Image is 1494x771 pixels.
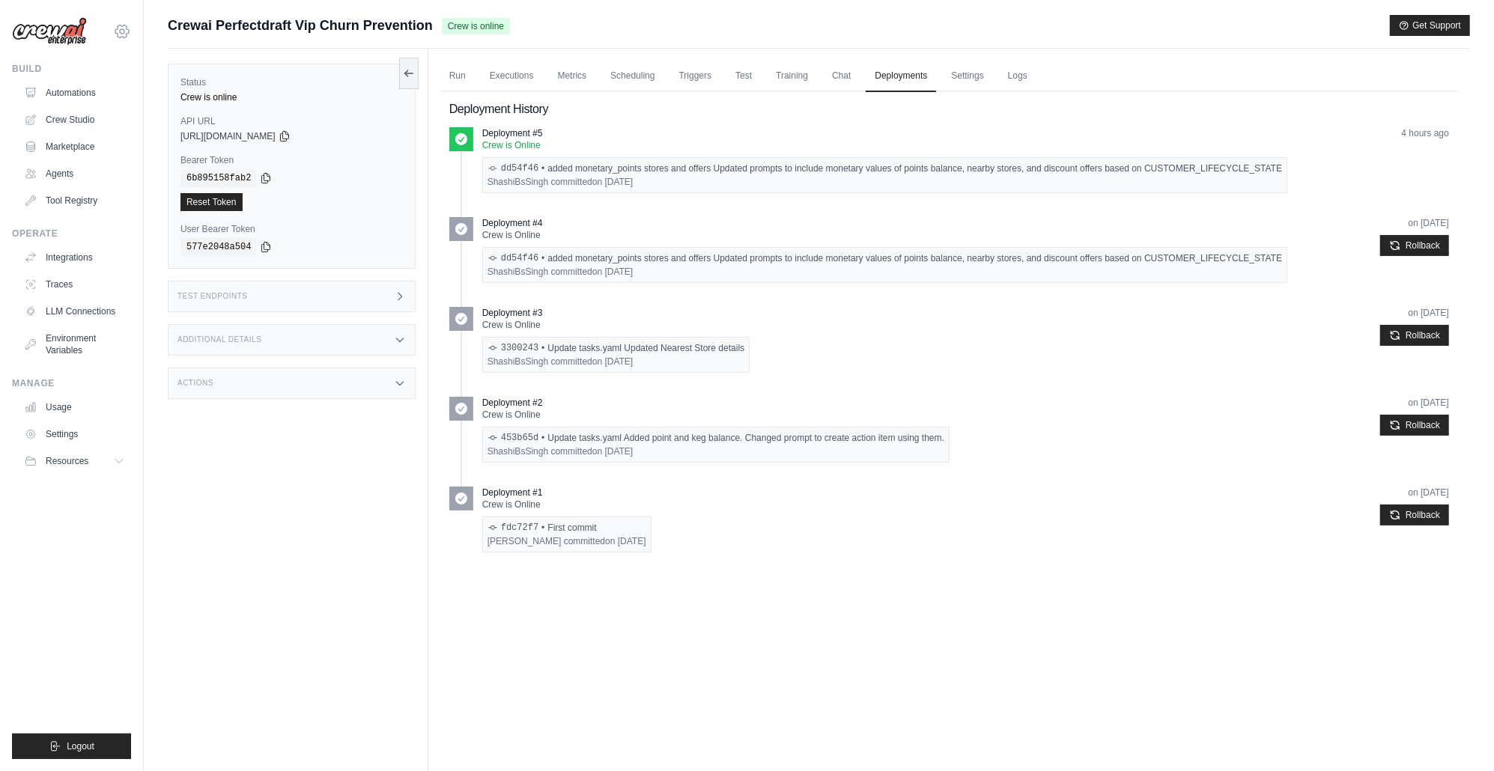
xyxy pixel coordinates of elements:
[541,162,544,174] span: •
[541,252,544,264] span: •
[488,162,1282,174] div: added monetary_points stores and offers Updated prompts to include monetary values of points bala...
[18,422,131,446] a: Settings
[177,335,261,344] h3: Additional Details
[18,162,131,186] a: Agents
[488,176,1282,188] div: ShashiBsSingh committed
[601,61,664,92] a: Scheduling
[180,154,403,166] label: Bearer Token
[501,252,538,264] a: dd54f46
[12,377,131,389] div: Manage
[482,217,543,229] p: Deployment #4
[1380,235,1449,256] button: Rollback
[1409,218,1449,228] time: May 26, 2025 at 07:44 BST
[18,246,131,269] a: Integrations
[592,356,633,367] time: May 22, 2025 at 08:46 BST
[18,326,131,362] a: Environment Variables
[1419,699,1494,771] iframe: Chat Widget
[482,487,543,499] p: Deployment #1
[12,63,131,75] div: Build
[18,299,131,323] a: LLM Connections
[482,229,1287,241] p: Crew is Online
[501,162,538,174] a: dd54f46
[180,238,257,256] code: 577e2048a504
[1409,397,1449,408] time: May 22, 2025 at 05:29 BST
[449,100,1449,118] h2: Deployment History
[866,61,936,92] a: Deployments
[180,115,403,127] label: API URL
[488,432,944,444] div: Update tasks.yaml Added point and keg balance. Changed prompt to create action item using them.
[670,61,721,92] a: Triggers
[1409,308,1449,318] time: May 22, 2025 at 08:47 BST
[1380,325,1449,346] button: Rollback
[18,135,131,159] a: Marketplace
[488,445,944,457] div: ShashiBsSingh committed
[501,342,538,354] a: 3300243
[592,177,633,187] time: May 26, 2025 at 07:43 BST
[999,61,1036,92] a: Logs
[18,395,131,419] a: Usage
[488,266,1282,278] div: ShashiBsSingh committed
[482,409,950,421] p: Crew is Online
[481,61,543,92] a: Executions
[168,15,433,36] span: Crewai Perfectdraft Vip Churn Prevention
[177,379,213,388] h3: Actions
[12,734,131,759] button: Logout
[482,307,543,319] p: Deployment #3
[541,432,544,444] span: •
[726,61,761,92] a: Test
[180,76,403,88] label: Status
[18,108,131,132] a: Crew Studio
[1390,15,1470,36] button: Get Support
[592,266,633,277] time: May 26, 2025 at 07:43 BST
[180,130,276,142] span: [URL][DOMAIN_NAME]
[488,522,646,534] div: First commit
[605,536,646,546] time: May 20, 2025 at 13:24 BST
[1402,128,1449,138] time: September 3, 2025 at 06:34 BST
[18,272,131,296] a: Traces
[180,193,243,211] a: Reset Token
[180,223,403,235] label: User Bearer Token
[767,61,817,92] a: Training
[488,535,646,547] div: [PERSON_NAME] committed
[501,522,538,534] a: fdc72f7
[1380,505,1449,525] button: Rollback
[482,139,1287,151] p: Crew is Online
[180,91,403,103] div: Crew is online
[549,61,596,92] a: Metrics
[541,342,544,354] span: •
[440,61,475,92] a: Run
[442,18,510,34] span: Crew is online
[482,127,543,139] p: Deployment #5
[180,169,257,187] code: 6b895158fab2
[67,740,94,752] span: Logout
[12,17,87,46] img: Logo
[482,319,750,331] p: Crew is Online
[592,446,633,457] time: May 22, 2025 at 05:28 BST
[177,292,248,301] h3: Test Endpoints
[482,397,543,409] p: Deployment #2
[18,189,131,213] a: Tool Registry
[1380,415,1449,436] button: Rollback
[1409,487,1449,498] time: May 20, 2025 at 15:46 BST
[541,522,544,534] span: •
[823,61,860,92] a: Chat
[46,455,88,467] span: Resources
[488,252,1282,264] div: added monetary_points stores and offers Updated prompts to include monetary values of points bala...
[482,499,652,511] p: Crew is Online
[942,61,992,92] a: Settings
[488,342,744,354] div: Update tasks.yaml Updated Nearest Store details
[501,432,538,444] a: 453b65d
[488,356,744,368] div: ShashiBsSingh committed
[18,81,131,105] a: Automations
[12,228,131,240] div: Operate
[18,449,131,473] button: Resources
